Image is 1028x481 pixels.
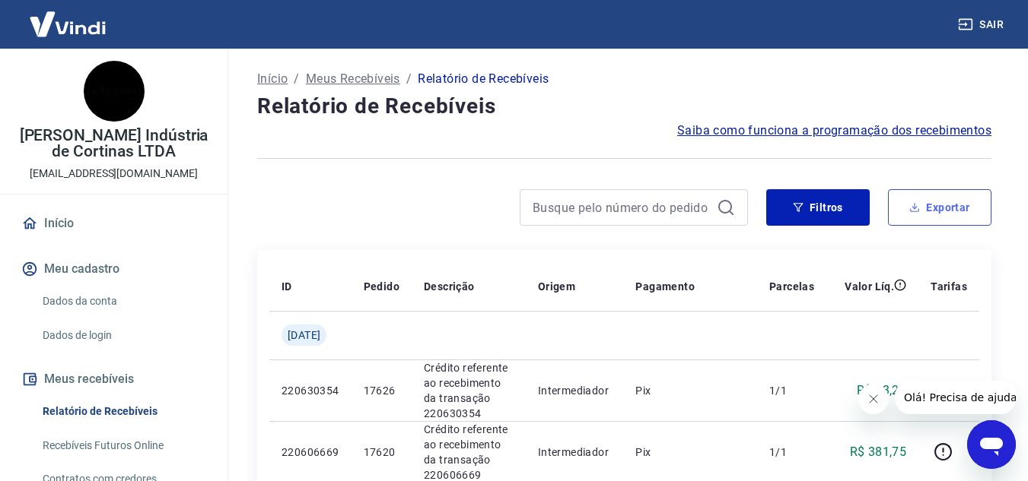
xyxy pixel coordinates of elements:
p: Tarifas [931,279,967,294]
a: Recebíveis Futuros Online [37,430,209,461]
a: Dados de login [37,320,209,351]
p: [EMAIL_ADDRESS][DOMAIN_NAME] [30,166,198,182]
p: Pix [635,383,745,398]
p: [PERSON_NAME] Indústria de Cortinas LTDA [12,128,215,160]
iframe: Botão para abrir a janela de mensagens [967,420,1016,469]
button: Meu cadastro [18,252,209,286]
input: Busque pelo número do pedido [533,196,711,219]
p: Crédito referente ao recebimento da transação 220630354 [424,360,514,421]
p: Pagamento [635,279,695,294]
a: Saiba como funciona a programação dos recebimentos [677,122,991,140]
p: Pedido [364,279,399,294]
p: 220630354 [282,383,339,398]
button: Meus recebíveis [18,362,209,396]
p: Pix [635,445,745,460]
iframe: Fechar mensagem [858,384,889,414]
p: / [406,70,412,88]
p: Descrição [424,279,475,294]
p: 17620 [364,445,399,460]
button: Exportar [888,189,991,226]
p: 1/1 [769,383,814,398]
p: Relatório de Recebíveis [418,70,549,88]
iframe: Mensagem da empresa [895,381,1016,414]
p: R$ 63,21 [857,381,906,400]
p: Origem [538,279,575,294]
span: Olá! Precisa de ajuda? [9,11,128,23]
p: 17626 [364,383,399,398]
p: ID [282,279,292,294]
a: Início [18,207,209,240]
button: Sair [955,11,1010,39]
p: 220606669 [282,445,339,460]
p: Parcelas [769,279,814,294]
a: Dados da conta [37,286,209,317]
p: / [294,70,299,88]
p: Intermediador [538,383,611,398]
p: Valor Líq. [845,279,894,294]
img: a1c17a90-c127-4bbe-acbf-165098542f9b.jpeg [84,61,145,122]
img: Vindi [18,1,117,47]
a: Início [257,70,288,88]
p: Intermediador [538,445,611,460]
p: 1/1 [769,445,814,460]
a: Meus Recebíveis [306,70,400,88]
p: R$ 381,75 [850,443,907,461]
span: [DATE] [288,328,320,343]
button: Filtros [766,189,870,226]
h4: Relatório de Recebíveis [257,91,991,122]
a: Relatório de Recebíveis [37,396,209,427]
